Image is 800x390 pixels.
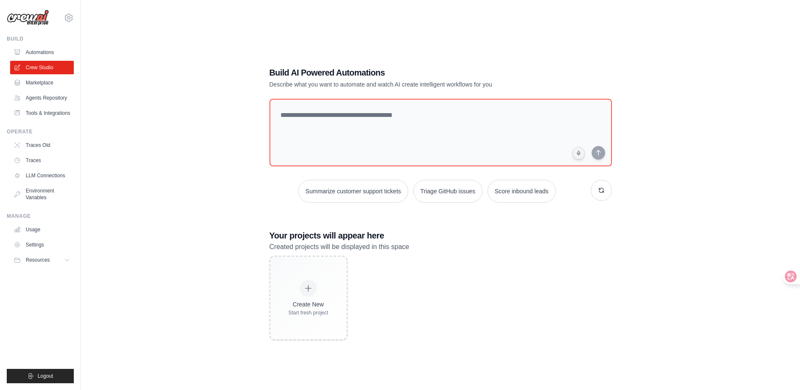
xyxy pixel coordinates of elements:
img: Logo [7,10,49,26]
a: LLM Connections [10,169,74,182]
a: Marketplace [10,76,74,89]
a: Tools & Integrations [10,106,74,120]
button: Get new suggestions [591,180,612,201]
button: Click to speak your automation idea [572,147,585,160]
div: Manage [7,213,74,219]
p: Describe what you want to automate and watch AI create intelligent workflows for you [269,80,553,89]
a: Environment Variables [10,184,74,204]
a: Traces [10,154,74,167]
h3: Your projects will appear here [269,230,612,241]
a: Settings [10,238,74,252]
span: Resources [26,257,50,263]
h1: Build AI Powered Automations [269,67,553,79]
button: Score inbound leads [488,180,556,203]
div: Create New [288,300,329,309]
button: Summarize customer support tickets [298,180,408,203]
p: Created projects will be displayed in this space [269,241,612,252]
a: Automations [10,46,74,59]
div: Start fresh project [288,309,329,316]
div: Operate [7,128,74,135]
button: Triage GitHub issues [413,180,482,203]
div: Build [7,35,74,42]
button: Resources [10,253,74,267]
a: Usage [10,223,74,236]
a: Crew Studio [10,61,74,74]
button: Logout [7,369,74,383]
a: Traces Old [10,138,74,152]
span: Logout [38,373,53,379]
a: Agents Repository [10,91,74,105]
